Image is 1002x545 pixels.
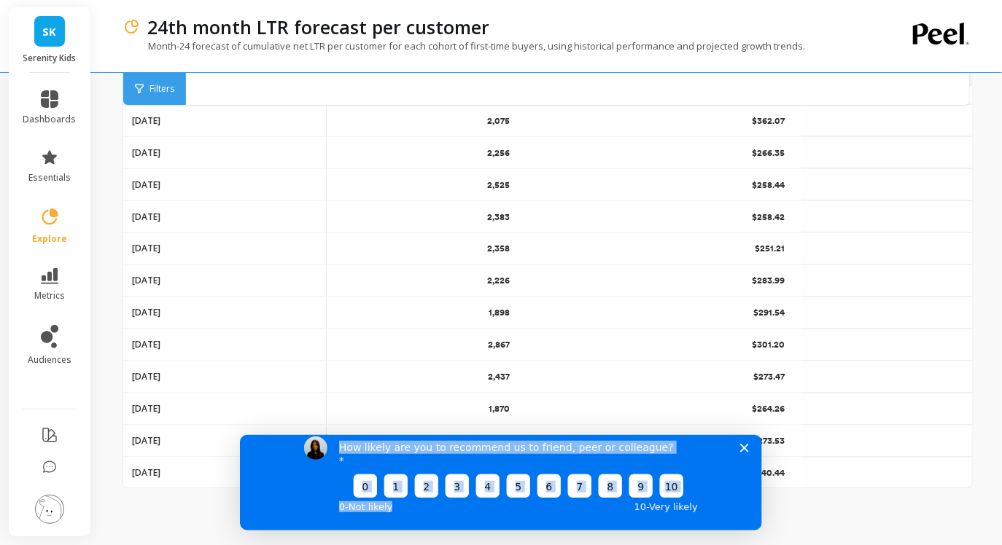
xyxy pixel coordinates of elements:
[752,275,788,287] p: $283.99
[132,468,160,479] p: [DATE]
[28,354,71,366] span: audiences
[489,307,510,319] p: 1,898
[132,372,160,383] p: [DATE]
[132,179,160,191] p: [DATE]
[752,211,788,223] p: $258.42
[753,372,788,383] p: $273.47
[132,243,160,255] p: [DATE]
[32,233,67,245] span: explore
[132,404,160,415] p: [DATE]
[132,436,160,447] p: [DATE]
[132,147,160,159] p: [DATE]
[752,340,788,351] p: $301.20
[489,404,510,415] p: 1,870
[132,275,160,287] p: [DATE]
[240,435,762,530] iframe: Survey by Kateryna from Peel
[132,115,160,127] p: [DATE]
[488,372,510,383] p: 2,437
[23,114,77,125] span: dashboards
[149,83,174,95] span: Filters
[752,404,788,415] p: $264.26
[753,436,788,447] p: $273.53
[132,211,160,223] p: [DATE]
[488,340,510,351] p: 2,867
[34,290,65,302] span: metrics
[23,52,77,64] p: Serenity Kids
[123,39,805,52] p: Month-24 forecast of cumulative net LTR per customer for each cohort of first-time buyers, using ...
[132,340,160,351] p: [DATE]
[752,147,788,159] p: $266.35
[752,179,788,191] p: $258.44
[755,243,788,255] p: $251.21
[123,18,140,36] img: header icon
[487,243,510,255] p: 2,358
[43,23,57,40] span: SK
[28,172,71,184] span: essentials
[487,275,510,287] p: 2,226
[487,115,510,127] p: 2,075
[487,147,510,159] p: 2,256
[753,307,788,319] p: $291.54
[35,495,64,524] img: profile picture
[752,115,788,127] p: $362.07
[147,15,489,39] p: 24th month LTR forecast per customer
[751,468,788,479] p: $340.44
[487,211,510,223] p: 2,383
[487,179,510,191] p: 2,525
[132,307,160,319] p: [DATE]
